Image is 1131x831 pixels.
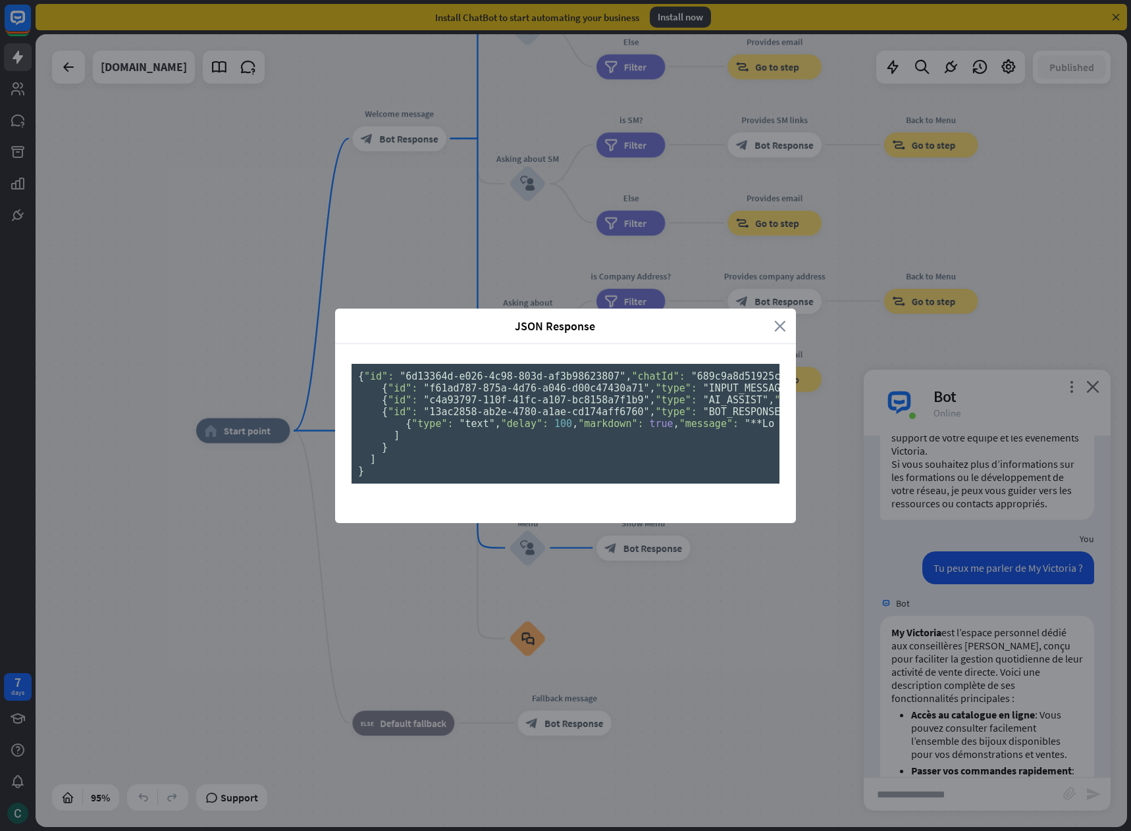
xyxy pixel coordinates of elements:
[364,370,394,382] span: "id":
[388,394,417,406] span: "id":
[691,370,846,382] span: "689c9a8d51925c000707feb6"
[460,418,495,430] span: "text"
[656,406,697,418] span: "type":
[656,382,697,394] span: "type":
[774,318,786,334] i: close
[650,418,673,430] span: true
[703,406,786,418] span: "BOT_RESPONSE"
[388,382,417,394] span: "id":
[631,370,685,382] span: "chatId":
[423,382,649,394] span: "f61ad787-875a-4d76-a046-d00c47430a71"
[11,5,50,45] button: Open LiveChat chat widget
[388,406,417,418] span: "id":
[423,394,649,406] span: "c4a93797-110f-41fc-a107-bc8158a7f1b9"
[400,370,625,382] span: "6d13364d-e026-4c98-803d-af3b98623807"
[703,382,792,394] span: "INPUT_MESSAGE"
[554,418,572,430] span: 100
[578,418,643,430] span: "markdown":
[501,418,548,430] span: "delay":
[411,418,453,430] span: "type":
[345,318,764,334] span: JSON Response
[679,418,739,430] span: "message":
[774,394,828,406] span: "SOURCE":
[703,394,768,406] span: "AI_ASSIST"
[423,406,649,418] span: "13ac2858-ab2e-4780-a1ae-cd174aff6760"
[352,364,779,484] pre: { , , , , , , , { , , , , , , , , , , , }, [ , , , , , , ], [ { , , }, { , , }, { , , [ { , , , }...
[656,394,697,406] span: "type":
